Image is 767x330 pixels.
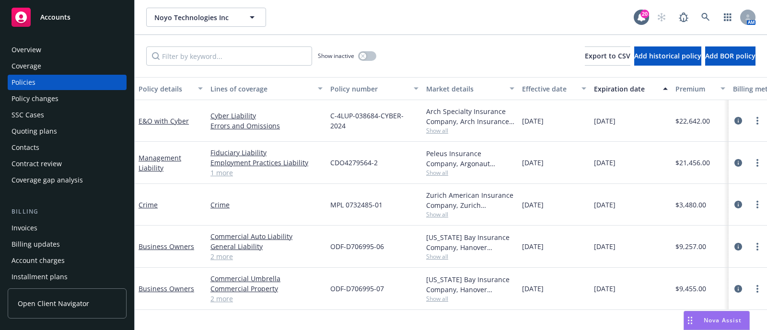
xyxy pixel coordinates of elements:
[330,158,378,168] span: CDO4279564-2
[210,273,323,284] a: Commercial Umbrella
[12,237,60,252] div: Billing updates
[135,77,207,100] button: Policy details
[8,4,127,31] a: Accounts
[12,107,44,123] div: SSC Cases
[12,253,65,268] div: Account charges
[522,284,544,294] span: [DATE]
[674,8,693,27] a: Report a Bug
[594,116,616,126] span: [DATE]
[518,77,590,100] button: Effective date
[522,116,544,126] span: [DATE]
[18,298,89,308] span: Open Client Navigator
[652,8,671,27] a: Start snowing
[675,284,706,294] span: $9,455.00
[705,51,755,60] span: Add BOR policy
[426,232,514,252] div: [US_STATE] Bay Insurance Company, Hanover Insurance Group
[522,200,544,210] span: [DATE]
[705,46,755,66] button: Add BOR policy
[752,199,763,210] a: more
[210,294,323,304] a: 2 more
[732,241,744,252] a: circleInformation
[8,75,127,90] a: Policies
[8,124,127,139] a: Quoting plans
[8,172,127,188] a: Coverage gap analysis
[210,148,323,158] a: Fiduciary Liability
[684,311,750,330] button: Nova Assist
[672,77,729,100] button: Premium
[640,10,649,18] div: 20
[154,12,237,23] span: Noyo Technologies Inc
[12,269,68,284] div: Installment plans
[139,116,189,125] a: E&O with Cyber
[522,241,544,251] span: [DATE]
[675,200,706,210] span: $3,480.00
[585,51,630,60] span: Export to CSV
[330,84,408,94] div: Policy number
[12,220,37,236] div: Invoices
[139,242,194,251] a: Business Owners
[718,8,737,27] a: Switch app
[326,77,422,100] button: Policy number
[12,140,39,155] div: Contacts
[752,283,763,295] a: more
[594,84,657,94] div: Expiration date
[675,116,710,126] span: $22,642.00
[330,200,383,210] span: MPL 0732485-01
[207,77,326,100] button: Lines of coverage
[210,121,323,131] a: Errors and Omissions
[139,284,194,293] a: Business Owners
[12,75,35,90] div: Policies
[594,241,616,251] span: [DATE]
[752,241,763,252] a: more
[704,316,742,324] span: Nova Assist
[426,169,514,177] span: Show all
[696,8,715,27] a: Search
[594,284,616,294] span: [DATE]
[594,158,616,168] span: [DATE]
[522,84,576,94] div: Effective date
[732,115,744,126] a: circleInformation
[675,241,706,251] span: $9,257.00
[12,156,62,171] div: Contract review
[330,284,384,294] span: ODF-D706995-07
[752,115,763,126] a: more
[210,168,323,178] a: 1 more
[8,58,127,74] a: Coverage
[426,84,504,94] div: Market details
[732,199,744,210] a: circleInformation
[426,106,514,126] div: Arch Specialty Insurance Company, Arch Insurance Company, Coalition Insurance Solutions (MGA)
[426,190,514,210] div: Zurich American Insurance Company, Zurich Insurance Group, Coalition Insurance Solutions (MGA)
[210,251,323,262] a: 2 more
[522,158,544,168] span: [DATE]
[675,84,715,94] div: Premium
[426,274,514,295] div: [US_STATE] Bay Insurance Company, Hanover Insurance Group
[684,311,696,330] div: Drag to move
[426,148,514,169] div: Peleus Insurance Company, Argonaut Insurance Company (Argo), CRC Group
[210,231,323,241] a: Commercial Auto Liability
[12,172,83,188] div: Coverage gap analysis
[426,126,514,135] span: Show all
[12,42,41,57] div: Overview
[12,124,57,139] div: Quoting plans
[752,157,763,169] a: more
[210,158,323,168] a: Employment Practices Liability
[590,77,672,100] button: Expiration date
[8,140,127,155] a: Contacts
[8,91,127,106] a: Policy changes
[210,84,312,94] div: Lines of coverage
[8,42,127,57] a: Overview
[146,8,266,27] button: Noyo Technologies Inc
[732,157,744,169] a: circleInformation
[8,237,127,252] a: Billing updates
[330,111,418,131] span: C-4LUP-038684-CYBER-2024
[12,58,41,74] div: Coverage
[8,253,127,268] a: Account charges
[8,107,127,123] a: SSC Cases
[426,295,514,303] span: Show all
[146,46,312,66] input: Filter by keyword...
[210,111,323,121] a: Cyber Liability
[210,284,323,294] a: Commercial Property
[426,252,514,261] span: Show all
[139,153,181,172] a: Management Liability
[8,269,127,284] a: Installment plans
